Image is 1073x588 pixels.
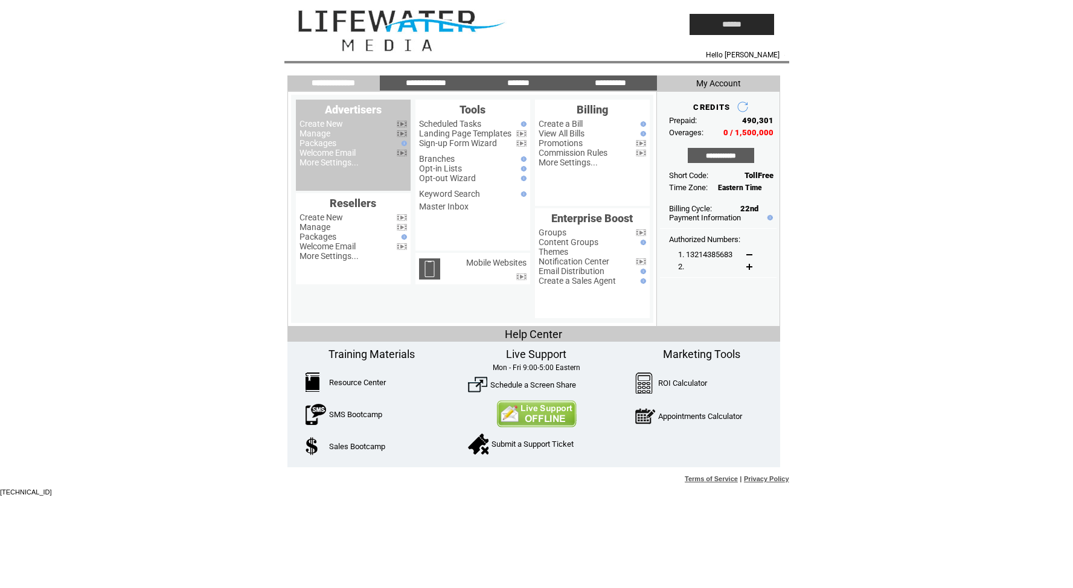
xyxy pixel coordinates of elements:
img: SalesBootcamp.png [306,437,319,455]
span: Training Materials [328,348,415,360]
img: help.gif [399,234,407,240]
img: video.png [516,130,527,137]
img: video.png [636,150,646,156]
a: Create a Bill [539,119,583,129]
a: Keyword Search [419,189,480,199]
a: Opt-in Lists [419,164,462,173]
a: Schedule a Screen Share [490,380,576,389]
img: help.gif [399,141,407,146]
img: help.gif [518,191,527,197]
span: | [740,475,741,482]
a: Notification Center [539,257,609,266]
img: help.gif [638,121,646,127]
img: help.gif [518,166,527,171]
a: Create a Sales Agent [539,276,616,286]
a: More Settings... [299,251,359,261]
img: help.gif [638,131,646,136]
a: Landing Page Templates [419,129,511,138]
a: Welcome Email [299,148,356,158]
a: Packages [299,138,336,148]
span: Enterprise Boost [551,212,633,225]
a: Manage [299,222,330,232]
span: Hello [PERSON_NAME] [706,51,780,59]
a: More Settings... [539,158,598,167]
a: Opt-out Wizard [419,173,476,183]
span: Advertisers [325,103,382,116]
img: SupportTicket.png [468,433,488,455]
a: Manage [299,129,330,138]
img: video.png [516,273,527,280]
span: Billing Cycle: [669,204,712,213]
img: help.gif [764,215,773,220]
a: Themes [539,247,568,257]
span: Time Zone: [669,183,708,192]
span: 0 / 1,500,000 [723,128,774,137]
img: video.png [636,258,646,265]
img: AppointmentCalc.png [635,406,655,427]
a: Mobile Websites [466,258,527,267]
a: Create New [299,213,343,222]
img: help.gif [638,278,646,284]
a: Create New [299,119,343,129]
span: Short Code: [669,171,708,180]
img: video.png [397,150,407,156]
span: Billing [577,103,608,116]
a: Groups [539,228,566,237]
span: Marketing Tools [663,348,740,360]
span: Tools [460,103,485,116]
span: Eastern Time [718,184,762,192]
img: video.png [397,121,407,127]
a: Content Groups [539,237,598,247]
img: video.png [397,243,407,250]
span: Help Center [505,328,562,340]
a: Scheduled Tasks [419,119,481,129]
span: Mon - Fri 9:00-5:00 Eastern [493,363,580,372]
a: View All Bills [539,129,585,138]
span: 490,301 [742,116,774,125]
span: 22nd [740,204,758,213]
img: ResourceCenter.png [306,372,319,392]
img: SMSBootcamp.png [306,404,326,425]
img: ScreenShare.png [468,375,487,394]
img: help.gif [518,156,527,162]
img: video.png [397,130,407,137]
span: Resellers [330,197,376,209]
img: video.png [397,224,407,231]
span: Prepaid: [669,116,697,125]
a: ROI Calculator [658,379,707,388]
img: Calculator.png [635,372,653,394]
span: Live Support [506,348,566,360]
a: SMS Bootcamp [329,410,382,419]
a: Packages [299,232,336,241]
a: Master Inbox [419,202,469,211]
span: 2. [678,262,684,271]
a: Commission Rules [539,148,607,158]
span: TollFree [745,171,774,180]
a: More Settings... [299,158,359,167]
span: CREDITS [693,103,730,112]
a: Submit a Support Ticket [492,439,574,449]
a: Sales Bootcamp [329,442,385,451]
img: video.png [397,214,407,221]
a: Promotions [539,138,583,148]
img: mobile-websites.png [419,258,440,280]
a: Welcome Email [299,241,356,251]
img: help.gif [638,240,646,245]
img: video.png [516,140,527,147]
span: Authorized Numbers: [669,235,740,244]
img: Contact Us [496,400,577,427]
a: Privacy Policy [744,475,789,482]
img: help.gif [518,176,527,181]
a: Terms of Service [685,475,738,482]
img: video.png [636,140,646,147]
a: Payment Information [669,213,741,222]
a: Branches [419,154,455,164]
a: Appointments Calculator [658,412,742,421]
img: help.gif [518,121,527,127]
img: help.gif [638,269,646,274]
span: 1. 13214385683 [678,250,732,259]
a: Sign-up Form Wizard [419,138,497,148]
span: My Account [696,78,741,88]
span: Overages: [669,128,703,137]
a: Email Distribution [539,266,604,276]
